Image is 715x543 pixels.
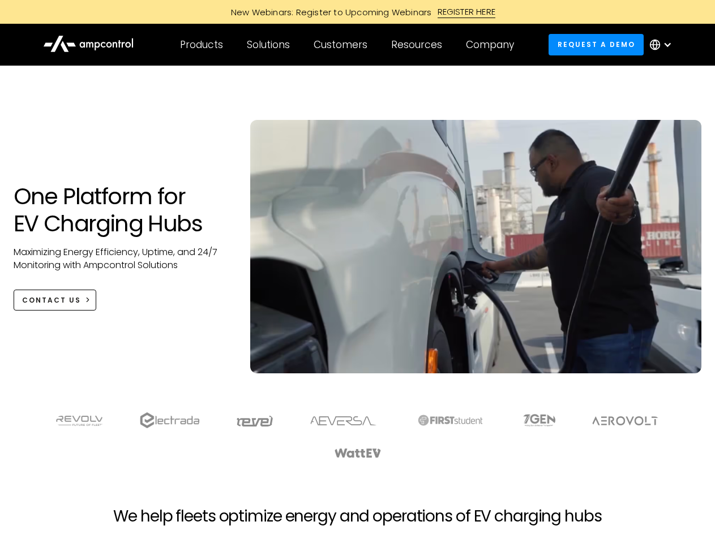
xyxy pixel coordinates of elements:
[592,416,659,425] img: Aerovolt Logo
[14,183,228,237] h1: One Platform for EV Charging Hubs
[113,507,601,526] h2: We help fleets optimize energy and operations of EV charging hubs
[314,38,367,51] div: Customers
[466,38,514,51] div: Company
[180,38,223,51] div: Products
[391,38,442,51] div: Resources
[22,295,81,305] div: CONTACT US
[438,6,496,18] div: REGISTER HERE
[140,412,199,428] img: electrada logo
[549,34,644,55] a: Request a demo
[334,449,382,458] img: WattEV logo
[247,38,290,51] div: Solutions
[103,6,613,18] a: New Webinars: Register to Upcoming WebinarsREGISTER HERE
[14,290,97,311] a: CONTACT US
[14,246,228,271] p: Maximizing Energy Efficiency, Uptime, and 24/7 Monitoring with Ampcontrol Solutions
[220,6,438,18] div: New Webinars: Register to Upcoming Webinars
